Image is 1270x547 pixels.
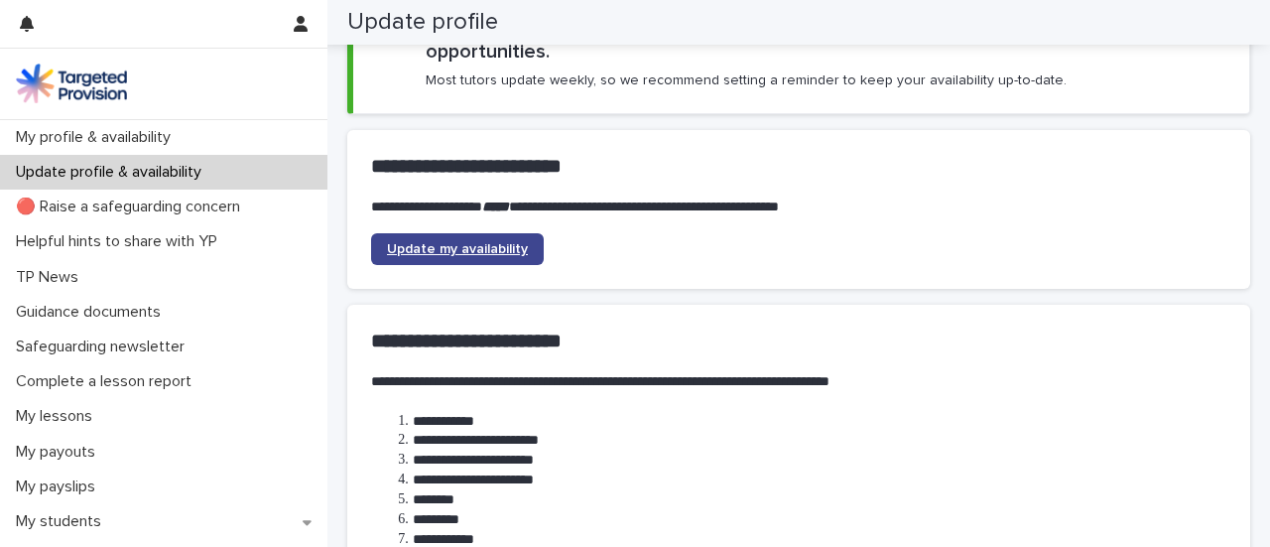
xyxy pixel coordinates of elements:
p: My students [8,512,117,531]
p: Helpful hints to share with YP [8,232,233,251]
p: Guidance documents [8,303,177,322]
p: 🔴 Raise a safeguarding concern [8,198,256,216]
p: TP News [8,268,94,287]
a: Update my availability [371,233,544,265]
p: Safeguarding newsletter [8,338,200,356]
p: My lessons [8,407,108,426]
p: My payslips [8,478,111,496]
img: M5nRWzHhSzIhMunXDL62 [16,64,127,103]
p: My payouts [8,443,111,462]
h2: Update profile [347,8,498,37]
p: Complete a lesson report [8,372,207,391]
p: My profile & availability [8,128,187,147]
p: Most tutors update weekly, so we recommend setting a reminder to keep your availability up-to-date. [426,71,1067,89]
span: Update my availability [387,242,528,256]
p: Update profile & availability [8,163,217,182]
